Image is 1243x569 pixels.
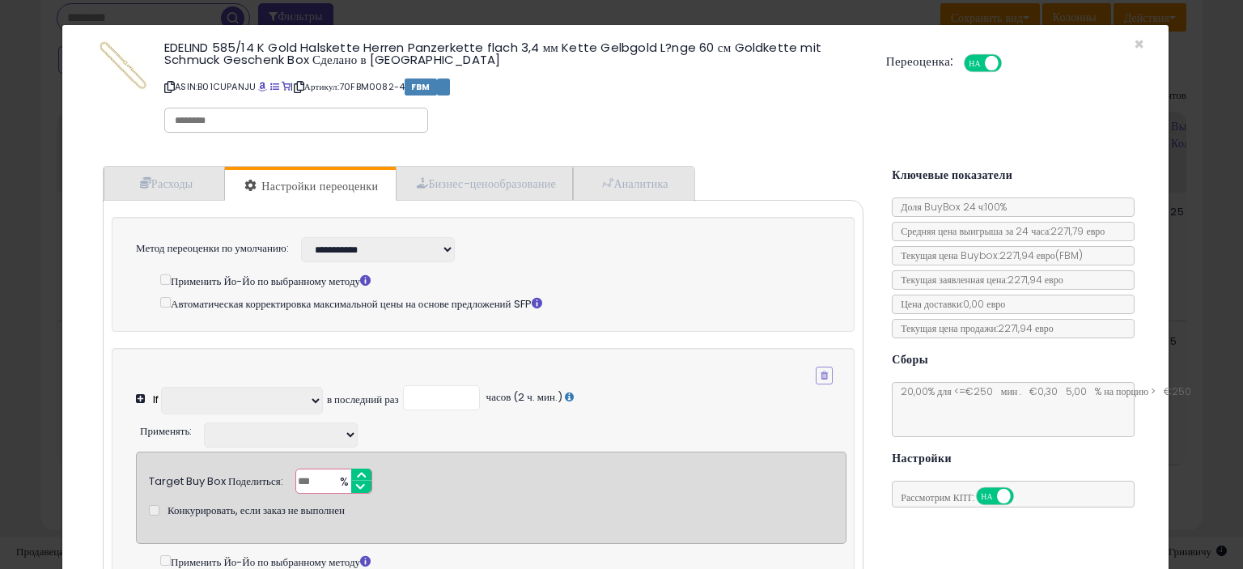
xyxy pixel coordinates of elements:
[901,297,963,311] font: Цена доставки:
[327,392,399,407] font: в последний раз
[270,80,279,93] a: Все предложения
[291,80,293,93] font: |
[149,473,283,489] font: Target Buy Box Поделиться:
[821,371,828,380] i: Удалить состояние
[1001,384,1021,398] font: мин .
[963,297,1005,311] font: 0,00 евро
[258,80,267,93] a: Страница BuyBox
[892,351,928,367] font: Сборы
[1066,384,1087,398] font: 5,00
[340,473,349,490] font: %
[886,53,954,70] font: Переоценка:
[901,384,928,398] font: 20,00
[1008,273,1063,287] font: 2271,94 евро
[901,321,998,335] font: Текущая цена продажи:
[1050,224,1105,238] font: 2271,79 евро
[965,384,993,398] font: €250
[613,176,668,192] font: Аналитика
[411,81,431,93] font: FBM
[969,57,980,69] font: НА
[140,423,189,439] font: Применять
[282,80,291,93] a: Только ваше объявление
[1055,248,1059,262] font: (
[901,273,1008,287] font: Текущая заявленная цена:
[1029,384,1058,398] font: €0,30
[99,41,147,90] img: 41uIJLW+vGL._SL60_.jpg
[486,389,562,405] font: часов (2 ч. мин.)
[901,490,974,504] font: Рассмотрим КПТ:
[985,200,1007,214] font: 100%
[164,39,821,68] font: EDELIND 585/14 K Gold Halskette Herren Panzerkette flach 3,4 мм Kette Gelbgold L?nge 60 см Goldke...
[892,167,1012,183] font: Ключевые показатели
[1095,384,1156,398] font: % на порцию >
[1079,248,1083,262] font: )
[928,384,965,398] font: % для <=
[168,503,345,518] font: Конкурировать, если заказ не выполнен
[1164,384,1191,398] font: €250
[1059,248,1079,262] font: FBM
[189,423,192,439] font: :
[171,274,360,289] font: Применить Йо-Йо по выбранному методу
[428,176,556,192] font: Бизнес-ценообразование
[999,248,1055,262] font: 2271,94 евро
[175,80,197,93] font: ASIN:
[136,240,289,256] font: Метод переоценки по умолчанию:
[1134,32,1144,56] font: ×
[901,224,1050,238] font: Средняя цена выигрыша за 24 часа:
[981,490,992,502] font: НА
[151,176,193,192] font: Расходы
[197,80,256,93] font: B01CUPANJU
[261,178,378,194] font: Настройки переоценки
[892,450,952,466] font: Настройки
[339,80,405,93] font: 70FBM0082-4
[171,296,531,312] font: Автоматическая корректировка максимальной цены на основе предложений SFP
[901,200,985,214] font: Доля BuyBox 24 ч:
[901,248,999,262] font: Текущая цена Buybox:
[998,321,1054,335] font: 2271,94 евро
[304,80,339,93] font: Артикул:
